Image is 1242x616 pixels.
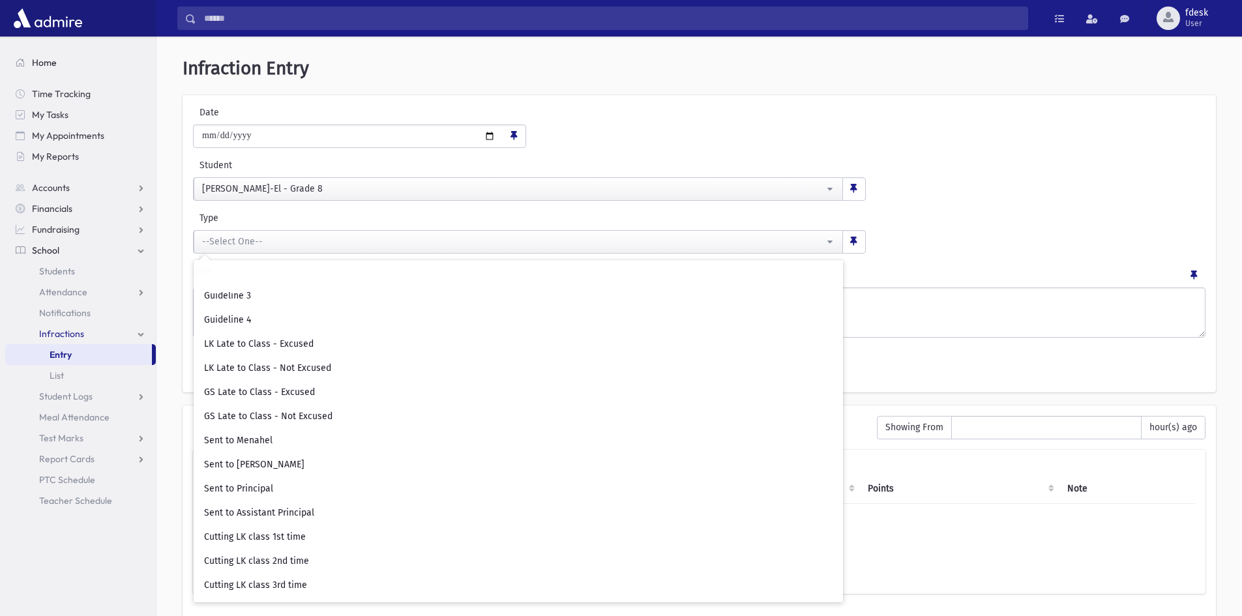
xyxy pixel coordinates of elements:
span: List [50,370,64,381]
span: Test Marks [39,432,83,444]
span: Students [39,265,75,277]
label: Note [193,264,213,282]
a: PTC Schedule [5,469,156,490]
span: fdesk [1185,8,1208,18]
a: Meal Attendance [5,407,156,428]
span: Guideline 3 [204,289,251,302]
span: Attendance [39,286,87,298]
a: Notifications [5,302,156,323]
span: Infractions [39,328,84,340]
label: Date [193,106,304,119]
span: Sent to Principal [204,482,273,495]
a: My Tasks [5,104,156,125]
span: Cutting LK class 3rd time [204,579,307,592]
a: School [5,240,156,261]
span: GS Late to Class - Not Excused [204,410,333,423]
span: My Appointments [32,130,104,141]
a: Accounts [5,177,156,198]
span: Accounts [32,182,70,194]
span: Cutting LK class 2nd time [204,555,309,568]
input: Search [199,268,838,289]
img: AdmirePro [10,5,85,31]
a: Teacher Schedule [5,490,156,511]
a: List [5,365,156,386]
span: LK Late to Class - Excused [204,338,314,351]
a: Test Marks [5,428,156,448]
span: User [1185,18,1208,29]
a: Student Logs [5,386,156,407]
span: LK Late to Class - Not Excused [204,362,331,375]
a: My Reports [5,146,156,167]
span: Infraction Entry [183,57,309,79]
input: Search [196,7,1028,30]
span: Financials [32,203,72,214]
span: My Tasks [32,109,68,121]
a: Time Tracking [5,83,156,104]
h6: Recently Entered [193,416,864,428]
span: Report Cards [39,453,95,465]
span: Sent to Assistant Principal [204,506,314,520]
a: My Appointments [5,125,156,146]
a: Home [5,52,156,73]
div: --Select One-- [202,235,824,248]
span: hour(s) ago [1141,416,1205,439]
label: Student [193,158,642,172]
span: Sent to Menahel [204,434,273,447]
span: Showing From [877,416,952,439]
span: Home [32,57,57,68]
button: --Select One-- [194,230,843,254]
a: Entry [5,344,152,365]
label: Type [193,211,529,225]
div: [PERSON_NAME]-El - Grade 8 [202,182,824,196]
a: Report Cards [5,448,156,469]
span: My Reports [32,151,79,162]
a: Attendance [5,282,156,302]
span: Meal Attendance [39,411,110,423]
span: School [32,244,59,256]
span: Fundraising [32,224,80,235]
th: Note [1059,474,1195,504]
span: Student Logs [39,390,93,402]
span: Entry [50,349,72,360]
a: Students [5,261,156,282]
span: PTC Schedule [39,474,95,486]
span: Cutting LK class 1st time [204,531,306,544]
span: Teacher Schedule [39,495,112,506]
a: Infractions [5,323,156,344]
span: GS Late to Class - Excused [204,386,315,399]
span: Sent to [PERSON_NAME] [204,458,304,471]
span: Guideline 4 [204,314,251,327]
span: Time Tracking [32,88,91,100]
button: Abramovitz, Micha-El - Grade 8 [194,177,843,201]
a: Financials [5,198,156,219]
th: Points: activate to sort column ascending [860,474,1060,504]
a: Fundraising [5,219,156,240]
span: Notifications [39,307,91,319]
